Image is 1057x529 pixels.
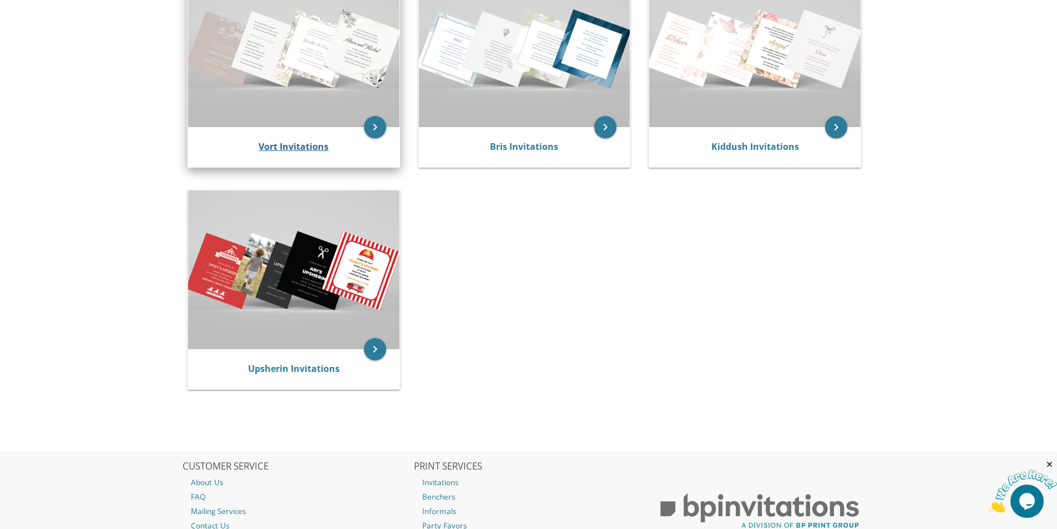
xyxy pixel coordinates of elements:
[988,460,1057,512] iframe: chat widget
[183,475,412,490] a: About Us
[183,461,412,472] h2: CUSTOMER SERVICE
[259,140,328,153] a: Vort Invitations
[414,461,644,472] h2: PRINT SERVICES
[188,190,399,349] img: Upsherin Invitations
[183,504,412,518] a: Mailing Services
[364,338,386,360] a: keyboard_arrow_right
[414,490,644,504] a: Benchers
[183,490,412,504] a: FAQ
[490,140,558,153] a: Bris Invitations
[414,504,644,518] a: Informals
[711,140,799,153] a: Kiddush Invitations
[248,362,340,375] a: Upsherin Invitations
[825,116,847,138] a: keyboard_arrow_right
[594,116,616,138] a: keyboard_arrow_right
[414,475,644,490] a: Invitations
[364,116,386,138] a: keyboard_arrow_right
